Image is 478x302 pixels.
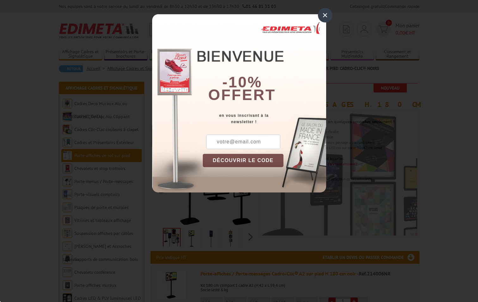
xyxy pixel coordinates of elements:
div: × [318,8,332,22]
button: DÉCOUVRIR LE CODE [203,154,284,167]
input: votre@email.com [206,135,280,149]
b: -10% [222,74,262,91]
font: offert [208,86,276,103]
div: en vous inscrivant à la newsletter ! [203,112,326,125]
